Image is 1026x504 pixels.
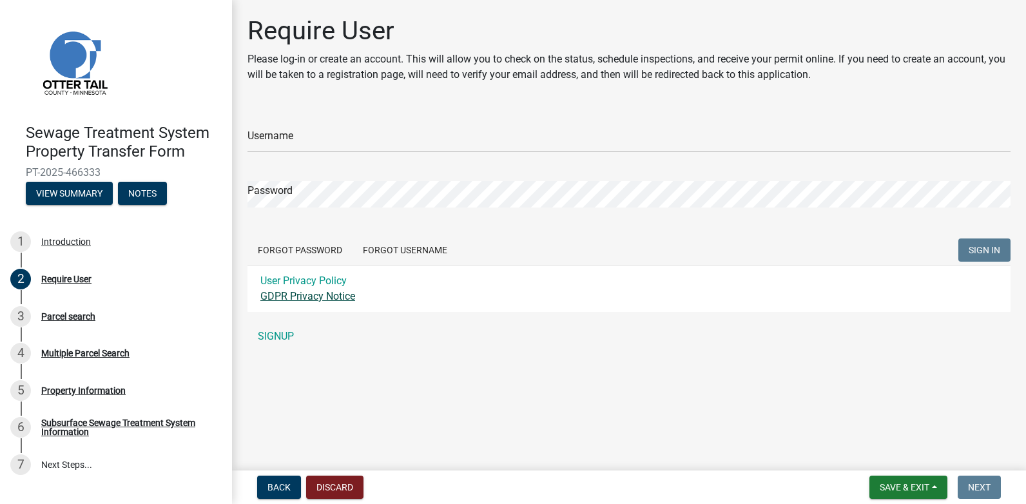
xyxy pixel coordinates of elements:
div: 4 [10,343,31,363]
span: SIGN IN [969,245,1000,255]
div: 2 [10,269,31,289]
div: Introduction [41,237,91,246]
a: User Privacy Policy [260,275,347,287]
button: Forgot Password [247,238,353,262]
div: Multiple Parcel Search [41,349,130,358]
span: Next [968,482,991,492]
wm-modal-confirm: Notes [118,189,167,199]
button: Next [958,476,1001,499]
wm-modal-confirm: Summary [26,189,113,199]
div: 6 [10,417,31,438]
span: Back [267,482,291,492]
div: 7 [10,454,31,475]
button: View Summary [26,182,113,205]
div: Parcel search [41,312,95,321]
button: Notes [118,182,167,205]
h4: Sewage Treatment System Property Transfer Form [26,124,222,161]
div: 1 [10,231,31,252]
div: Property Information [41,386,126,395]
span: Save & Exit [880,482,929,492]
a: GDPR Privacy Notice [260,290,355,302]
div: Subsurface Sewage Treatment System Information [41,418,211,436]
button: Save & Exit [869,476,947,499]
img: Otter Tail County, Minnesota [26,14,122,110]
button: Forgot Username [353,238,458,262]
button: Back [257,476,301,499]
div: Require User [41,275,92,284]
button: Discard [306,476,363,499]
a: SIGNUP [247,324,1011,349]
h1: Require User [247,15,1011,46]
button: SIGN IN [958,238,1011,262]
div: 5 [10,380,31,401]
div: 3 [10,306,31,327]
p: Please log-in or create an account. This will allow you to check on the status, schedule inspecti... [247,52,1011,82]
span: PT-2025-466333 [26,166,206,179]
